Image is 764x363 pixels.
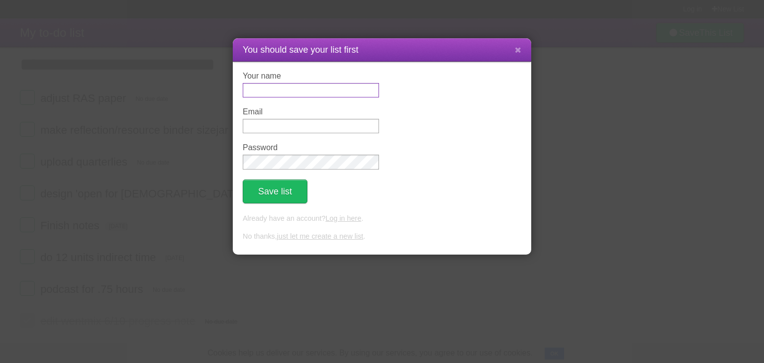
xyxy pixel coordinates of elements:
label: Your name [243,72,379,81]
a: Log in here [325,214,361,222]
p: Already have an account? . [243,213,521,224]
a: just let me create a new list [277,232,364,240]
label: Email [243,107,379,116]
h1: You should save your list first [243,43,521,57]
p: No thanks, . [243,231,521,242]
label: Password [243,143,379,152]
button: Save list [243,180,307,203]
